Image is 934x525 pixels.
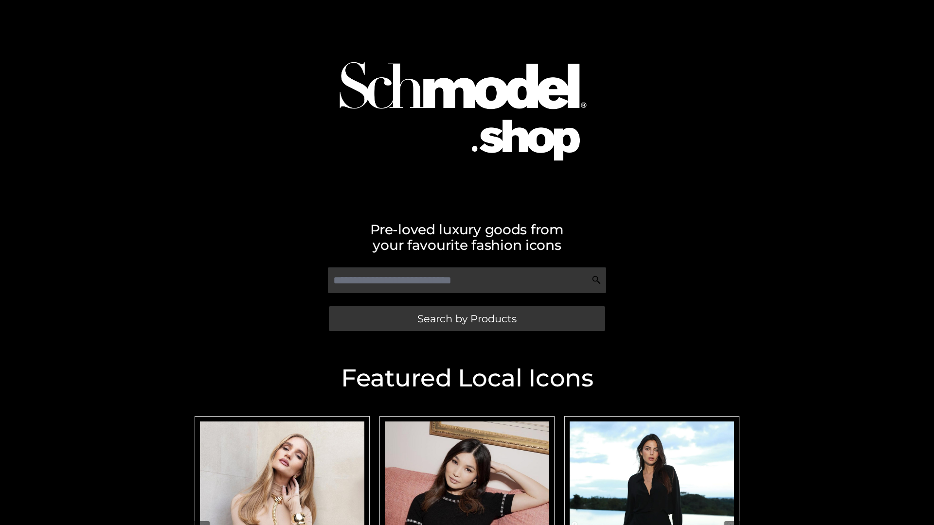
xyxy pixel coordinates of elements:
span: Search by Products [417,314,517,324]
h2: Featured Local Icons​ [190,366,744,390]
h2: Pre-loved luxury goods from your favourite fashion icons [190,222,744,253]
img: Search Icon [592,275,601,285]
a: Search by Products [329,306,605,331]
